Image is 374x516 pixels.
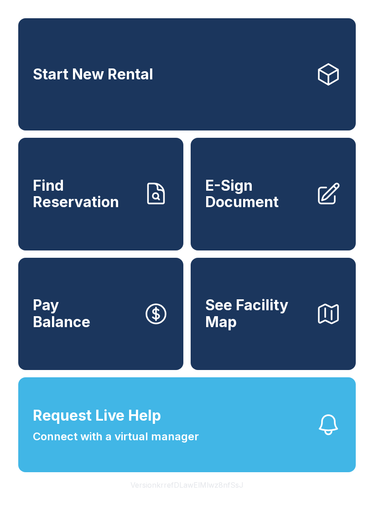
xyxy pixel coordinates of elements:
button: Request Live HelpConnect with a virtual manager [18,377,356,472]
button: VersionkrrefDLawElMlwz8nfSsJ [123,472,251,498]
a: E-Sign Document [191,138,356,250]
span: Connect with a virtual manager [33,428,199,445]
span: Start New Rental [33,66,153,83]
a: Find Reservation [18,138,183,250]
span: Request Live Help [33,405,161,427]
span: E-Sign Document [205,177,308,211]
a: Start New Rental [18,18,356,130]
span: See Facility Map [205,297,308,330]
button: PayBalance [18,258,183,370]
button: See Facility Map [191,258,356,370]
span: Pay Balance [33,297,90,330]
span: Find Reservation [33,177,136,211]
